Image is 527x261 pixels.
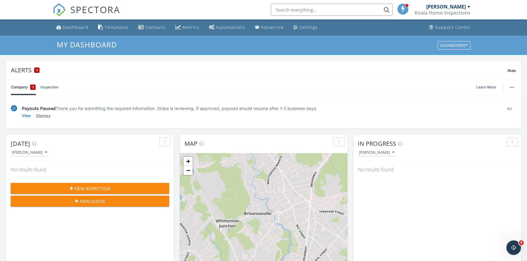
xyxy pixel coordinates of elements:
a: View [22,113,31,119]
div: 4d [502,105,516,119]
span: Map [184,139,197,148]
span: New Inspection [75,185,110,192]
span: SPECTORA [70,3,120,16]
span: 4 [519,240,524,245]
a: Dashboard [54,22,91,33]
button: New Inspection [11,183,169,194]
div: Dashboard [63,24,88,30]
div: [PERSON_NAME] [12,150,47,155]
a: Automations (Basic) [207,22,247,33]
span: Payouts Paused [22,106,56,111]
span: My Dashboard [57,39,117,50]
div: Dashboards [440,43,468,47]
a: Settings [291,22,320,33]
img: under-review-2fe708636b114a7f4b8d.svg [11,105,17,112]
span: 1 [32,84,34,90]
a: Metrics [173,22,202,33]
div: Koala Home Inspections [415,10,470,16]
a: Advanced [252,22,286,33]
div: [PERSON_NAME] [359,150,394,155]
div: Automations [216,24,245,30]
input: Search everything... [271,4,393,16]
button: [PERSON_NAME] [11,149,48,157]
div: [PERSON_NAME] [426,4,466,10]
a: Company [11,79,36,95]
a: Contacts [136,22,168,33]
div: Thank you for submitting the required information. Stripe is reviewing. If approved, payouts shou... [22,105,497,112]
span: In Progress [358,139,396,148]
span: 1 [36,68,38,72]
span: New Quote [80,198,105,204]
div: Alerts [11,66,508,74]
a: Inspection [40,79,58,95]
a: Dismiss [36,113,51,119]
a: SPECTORA [53,8,120,21]
div: Support Center [435,24,471,30]
a: Zoom out [183,166,193,175]
a: Zoom in [183,157,193,166]
a: Support Center [427,22,473,33]
span: Hide [508,68,516,73]
button: Dashboards [438,41,470,50]
div: Advanced [261,24,284,30]
div: Contacts [145,24,166,30]
button: New Quote [11,196,169,207]
div: No results found [6,161,174,178]
a: Templates [96,22,131,33]
div: Templates [105,24,128,30]
iframe: Intercom live chat [506,240,521,255]
div: No results found [353,161,521,178]
a: Learn More [476,84,500,90]
img: ellipsis-632cfdd7c38ec3a7d453.svg [510,87,514,88]
img: The Best Home Inspection Software - Spectora [53,3,66,16]
span: [DATE] [11,139,30,148]
button: [PERSON_NAME] [358,149,396,157]
div: Metrics [183,24,199,30]
div: Settings [299,24,318,30]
